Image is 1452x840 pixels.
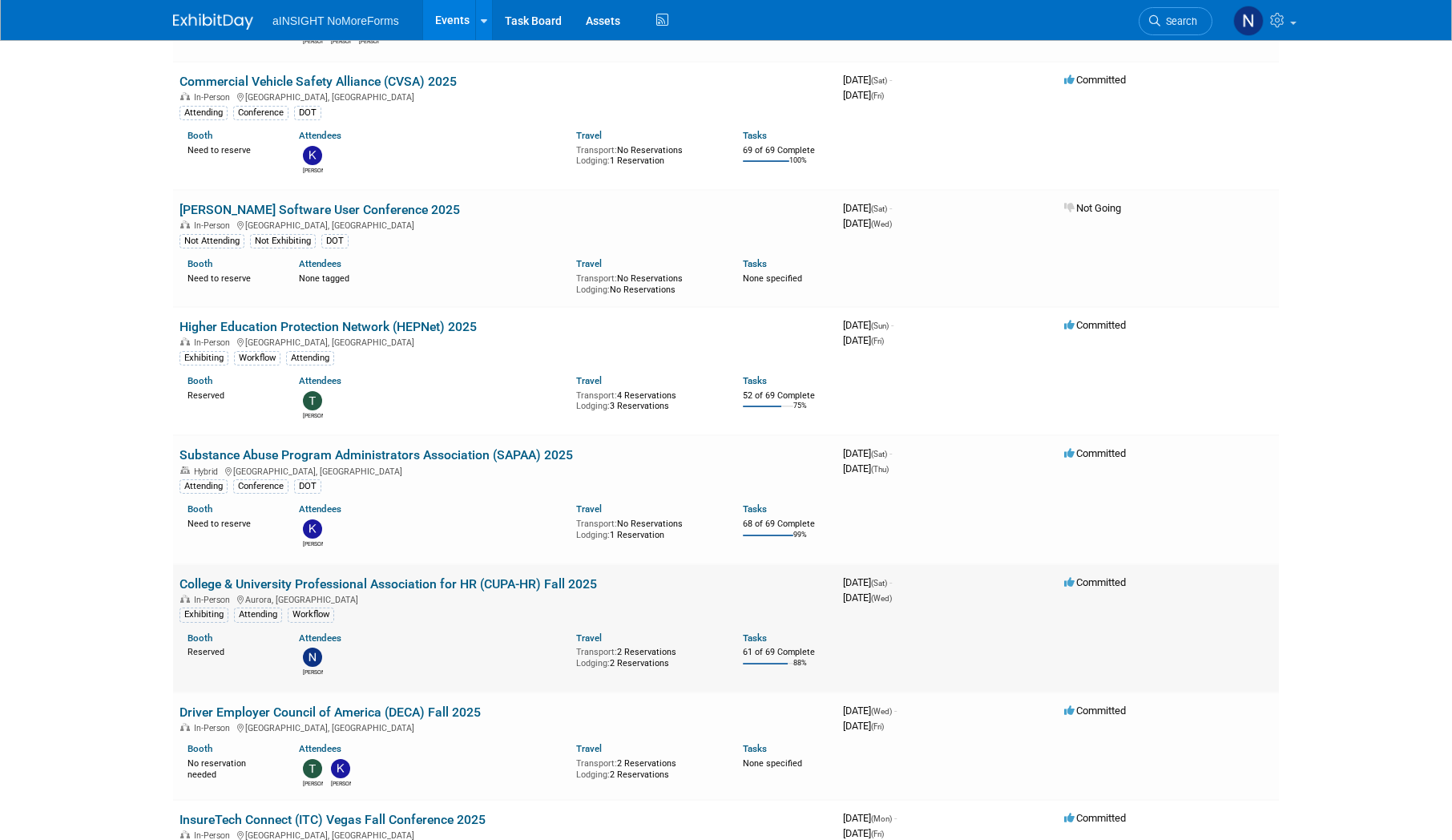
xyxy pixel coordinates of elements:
[179,234,244,248] div: Not Attending
[179,90,830,103] div: [GEOGRAPHIC_DATA], [GEOGRAPHIC_DATA]
[188,142,275,156] div: Need to reserve
[894,705,897,717] span: -
[871,220,892,228] span: (Wed)
[179,218,830,231] div: [GEOGRAPHIC_DATA], [GEOGRAPHIC_DATA]
[576,769,610,780] span: Lodging:
[179,479,228,494] div: Attending
[303,778,323,788] div: Teresa Papanicolaou
[1064,576,1126,588] span: Committed
[843,202,892,214] span: [DATE]
[1064,319,1126,331] span: Committed
[1160,15,1197,27] span: Search
[299,743,341,754] a: Attendees
[179,351,228,365] div: Exhibiting
[871,594,892,603] span: (Wed)
[743,632,767,644] a: Tasks
[576,644,719,668] div: 2 Reservations 2 Reservations
[843,217,892,229] span: [DATE]
[234,351,280,365] div: Workflow
[179,202,460,217] a: [PERSON_NAME] Software User Conference 2025
[576,401,610,411] span: Lodging:
[179,447,573,462] a: Substance Abuse Program Administrators Association (SAPAA) 2025
[871,465,889,474] span: (Thu)
[294,106,321,120] div: DOT
[294,479,321,494] div: DOT
[843,74,892,86] span: [DATE]
[179,319,477,334] a: Higher Education Protection Network (HEPNet) 2025
[871,579,887,588] span: (Sat)
[1064,705,1126,717] span: Committed
[188,130,212,141] a: Booth
[889,576,892,588] span: -
[321,234,349,248] div: DOT
[303,648,322,667] img: Nichole Brown
[843,720,884,732] span: [DATE]
[871,337,884,345] span: (Fri)
[743,130,767,141] a: Tasks
[576,142,719,167] div: No Reservations 1 Reservation
[843,462,889,475] span: [DATE]
[576,658,610,668] span: Lodging:
[871,722,884,731] span: (Fri)
[180,337,190,345] img: In-Person Event
[288,608,334,622] div: Workflow
[843,592,892,604] span: [DATE]
[272,14,399,27] span: aINSIGHT NoMoreForms
[303,165,323,175] div: Kate Silvas
[194,723,235,733] span: In-Person
[188,632,212,644] a: Booth
[576,258,602,269] a: Travel
[576,270,719,295] div: No Reservations No Reservations
[188,644,275,658] div: Reserved
[576,285,610,295] span: Lodging:
[303,36,323,46] div: Eric Guimond
[576,145,617,155] span: Transport:
[303,410,323,420] div: Teresa Papanicolaou
[576,387,719,412] div: 4 Reservations 3 Reservations
[576,130,602,141] a: Travel
[576,273,617,284] span: Transport:
[180,220,190,228] img: In-Person Event
[303,391,322,410] img: Teresa Papanicolaou
[180,723,190,731] img: In-Person Event
[188,755,275,780] div: No reservation needed
[303,759,322,778] img: Teresa Papanicolaou
[576,515,719,540] div: No Reservations 1 Reservation
[889,447,892,459] span: -
[843,334,884,346] span: [DATE]
[299,375,341,386] a: Attendees
[843,705,897,717] span: [DATE]
[233,479,288,494] div: Conference
[743,145,830,156] div: 69 of 69 Complete
[179,74,457,89] a: Commercial Vehicle Safety Alliance (CVSA) 2025
[179,592,830,605] div: Aurora, [GEOGRAPHIC_DATA]
[576,390,617,401] span: Transport:
[871,321,889,330] span: (Sun)
[1139,7,1212,35] a: Search
[793,402,807,423] td: 75%
[180,466,190,475] img: Hybrid Event
[299,258,341,269] a: Attendees
[871,707,892,716] span: (Wed)
[894,812,897,824] span: -
[871,830,884,838] span: (Fri)
[299,130,341,141] a: Attendees
[180,92,190,100] img: In-Person Event
[180,595,190,603] img: In-Person Event
[194,337,235,348] span: In-Person
[188,270,275,285] div: Need to reserve
[789,156,807,178] td: 100%
[179,705,481,720] a: Driver Employer Council of America (DECA) Fall 2025
[871,91,884,100] span: (Fri)
[889,74,892,86] span: -
[173,14,253,30] img: ExhibitDay
[1233,6,1264,36] img: Nichole Brown
[891,319,893,331] span: -
[303,519,322,539] img: Kate Silvas
[576,758,617,769] span: Transport:
[286,351,334,365] div: Attending
[299,270,565,285] div: None tagged
[179,721,830,733] div: [GEOGRAPHIC_DATA], [GEOGRAPHIC_DATA]
[576,743,602,754] a: Travel
[743,519,830,530] div: 68 of 69 Complete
